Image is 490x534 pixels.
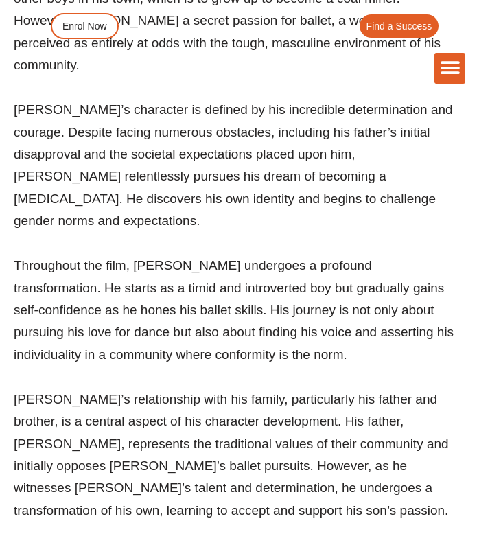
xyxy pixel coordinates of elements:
iframe: Chat Widget [255,379,490,534]
a: Enrol Now [51,13,119,39]
p: [PERSON_NAME]’s character is defined by his incredible determination and courage. Despite facing ... [14,99,458,232]
div: Menu Toggle [434,53,465,84]
span: Enrol Now [62,21,107,31]
span: Find a Success [366,21,432,31]
p: Throughout the film, [PERSON_NAME] undergoes a profound transformation. He starts as a timid and ... [14,255,458,365]
p: [PERSON_NAME]’s relationship with his family, particularly his father and brother, is a central a... [14,388,458,522]
a: Find a Success [360,14,439,38]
